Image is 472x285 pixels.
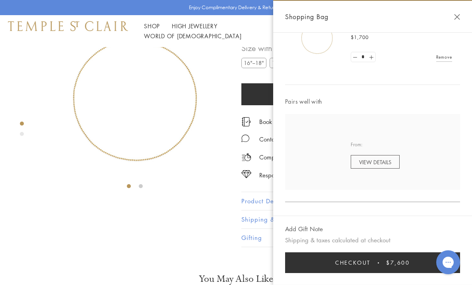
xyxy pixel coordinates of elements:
p: Complimentary Delivery and Returns [259,152,355,162]
a: Remove [436,53,452,61]
label: 18"–20" [270,58,295,68]
img: MessageIcon-01_2.svg [241,134,249,142]
button: Checkout $7,600 [285,252,460,273]
label: 16"–18" [241,58,266,68]
img: icon_delivery.svg [241,152,251,162]
img: N88805-BC16EXT [293,13,341,62]
img: icon_appointment.svg [241,117,251,126]
span: Pairs well with [285,97,460,106]
a: VIEW DETAILS [351,155,400,169]
span: $1,700 [351,33,369,41]
div: Contact an Ambassador [259,134,323,144]
a: Book an Appointment [259,117,316,126]
span: From: [351,141,363,149]
div: Product gallery navigation [20,120,24,142]
span: VIEW DETAILS [359,158,391,166]
span: Size with Extension: [241,41,310,55]
iframe: Gorgias live chat messenger [432,248,464,277]
button: Gifting [241,229,448,247]
span: $7,600 [386,258,410,267]
img: icon_sourcing.svg [241,170,251,178]
nav: Main navigation [144,21,318,41]
a: World of [DEMOGRAPHIC_DATA]World of [DEMOGRAPHIC_DATA] [144,32,241,40]
button: Add to bag [241,83,421,105]
button: Product Details [241,192,448,210]
a: ShopShop [144,22,160,30]
a: Set quantity to 0 [351,52,359,62]
p: Shipping & taxes calculated at checkout [285,235,460,245]
button: Close Shopping Bag [454,14,460,20]
span: Checkout [335,258,371,267]
button: Add Gift Note [285,224,323,234]
img: Temple St. Clair [8,21,128,31]
a: Set quantity to 2 [367,52,375,62]
p: Enjoy Complimentary Delivery & Returns [189,4,279,12]
button: Shipping & Returns [241,210,448,228]
span: Shopping Bag [285,12,328,22]
a: High JewelleryHigh Jewellery [172,22,218,30]
div: Responsible Sourcing [259,170,315,180]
